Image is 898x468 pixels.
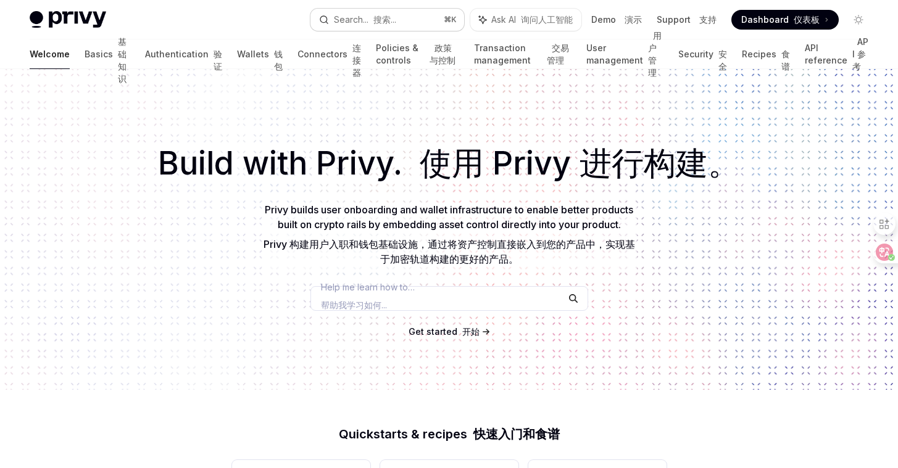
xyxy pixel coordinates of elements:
[373,14,396,25] font: 搜索...
[699,14,717,25] font: 支持
[741,14,820,26] span: Dashboard
[547,43,569,65] font: 交易管理
[591,14,642,26] a: Demo 演示
[849,10,868,30] button: Toggle dark mode
[718,49,727,72] font: 安全
[420,144,740,183] font: 使用 Privy 进行构建。
[20,139,878,187] h1: Build with Privy.
[376,39,459,69] a: Policies & controls 政策与控制
[30,39,70,69] a: Welcome
[321,300,387,310] font: 帮助我学习如何...
[444,15,457,25] span: ⌘ K
[473,427,560,441] font: 快速入门和食谱
[310,9,464,31] button: Search... 搜索...⌘K
[321,281,415,316] span: Help me learn how to…
[264,238,635,265] font: Privy 构建用户入职和钱包基础设施，通过将资产控制直接嵌入到您的产品中，实现基于加密轨道构建的更好的产品。
[794,14,820,25] font: 仪表板
[678,39,727,69] a: Security 安全
[742,39,790,69] a: Recipes 食谱
[145,39,222,69] a: Authentication 验证
[731,10,839,30] a: Dashboard 仪表板
[462,326,480,337] font: 开始
[852,36,868,72] font: API 参考
[409,326,480,338] a: Get started 开始
[262,203,637,265] span: Privy builds user onboarding and wallet infrastructure to enable better products built on crypto ...
[430,43,455,65] font: 政策与控制
[85,39,130,69] a: Basics 基础知识
[625,14,642,25] font: 演示
[781,49,790,72] font: 食谱
[657,14,717,26] a: Support 支持
[491,14,573,26] span: Ask AI
[118,36,127,84] font: 基础知识
[474,39,572,69] a: Transaction management 交易管理
[237,39,283,69] a: Wallets 钱包
[30,11,106,28] img: light logo
[274,49,283,72] font: 钱包
[648,30,662,78] font: 用户管理
[214,49,222,72] font: 验证
[297,39,361,69] a: Connectors 连接器
[334,12,396,27] div: Search...
[805,39,868,69] a: API reference API 参考
[586,39,663,69] a: User management 用户管理
[352,43,361,78] font: 连接器
[521,14,573,25] font: 询问人工智能
[470,9,581,31] button: Ask AI 询问人工智能
[232,428,667,440] h2: Quickstarts & recipes
[409,326,480,337] span: Get started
